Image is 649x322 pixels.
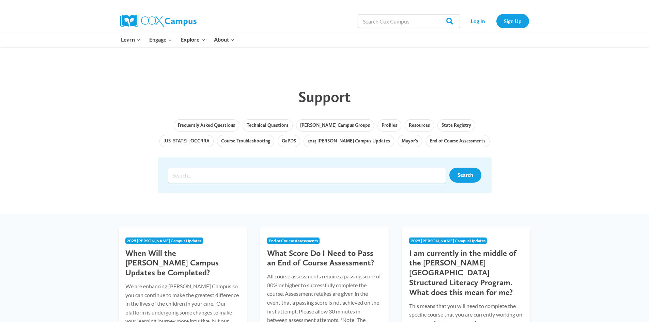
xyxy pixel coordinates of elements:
a: GaPDS [278,135,300,147]
input: Search Cox Campus [358,14,460,28]
form: Search form [168,168,449,183]
a: Search [449,168,481,183]
span: Learn [121,35,140,44]
a: Profiles [377,119,401,132]
span: End of Course Assessments [269,238,318,243]
a: [US_STATE] | OCCRRA [159,135,214,147]
span: Engage [149,35,172,44]
span: Search [458,172,473,178]
a: 2025 [PERSON_NAME] Campus Updates [304,135,394,147]
h3: I am currently in the middle of the [PERSON_NAME][GEOGRAPHIC_DATA] Structured Literacy Program. W... [409,248,524,297]
a: End of Course Assessments [426,135,490,147]
a: Log In [463,14,493,28]
span: Support [298,88,351,106]
a: Technical Questions [243,119,293,132]
a: Course Troubleshooting [217,135,274,147]
a: Mayor's [398,135,422,147]
a: Frequently Asked Questions [174,119,239,132]
span: 2025 [PERSON_NAME] Campus Updates [127,238,201,243]
span: 2025 [PERSON_NAME] Campus Updates [411,238,485,243]
nav: Primary Navigation [117,32,239,47]
a: State Registry [437,119,475,132]
input: Search input [168,168,446,183]
h3: When Will the [PERSON_NAME] Campus Updates be Completed? [125,248,240,278]
nav: Secondary Navigation [463,14,529,28]
a: [PERSON_NAME] Campus Groups [296,119,374,132]
a: Sign Up [496,14,529,28]
span: About [214,35,234,44]
a: Resources [405,119,434,132]
img: Cox Campus [120,15,197,27]
h3: What Score Do I Need to Pass an End of Course Assessment? [267,248,382,268]
span: Explore [181,35,205,44]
